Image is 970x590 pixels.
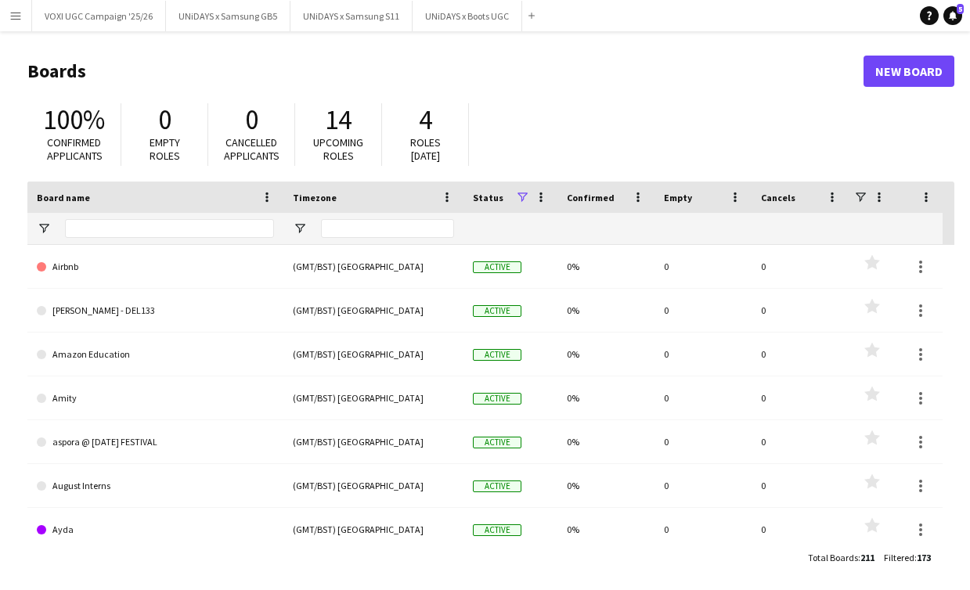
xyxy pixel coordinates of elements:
div: 0 [752,289,849,332]
div: (GMT/BST) [GEOGRAPHIC_DATA] [283,333,463,376]
div: (GMT/BST) [GEOGRAPHIC_DATA] [283,245,463,288]
input: Timezone Filter Input [321,219,454,238]
a: Amazon Education [37,333,274,376]
div: (GMT/BST) [GEOGRAPHIC_DATA] [283,508,463,551]
button: UNiDAYS x Samsung GB5 [166,1,290,31]
div: (GMT/BST) [GEOGRAPHIC_DATA] [283,464,463,507]
a: August Interns [37,464,274,508]
button: UNiDAYS x Samsung S11 [290,1,413,31]
span: Timezone [293,192,337,203]
a: Amity [37,376,274,420]
div: 0 [752,333,849,376]
span: Filtered [884,552,914,563]
div: 0% [557,508,654,551]
span: Confirmed [567,192,615,203]
div: 0% [557,420,654,463]
span: Active [473,305,521,317]
span: Status [473,192,503,203]
a: aspora @ [DATE] FESTIVAL [37,420,274,464]
span: 14 [325,103,352,137]
div: (GMT/BST) [GEOGRAPHIC_DATA] [283,289,463,332]
span: Upcoming roles [313,135,363,163]
div: 0 [654,464,752,507]
button: Open Filter Menu [293,221,307,236]
div: 0% [557,289,654,332]
a: [PERSON_NAME] - DEL133 [37,289,274,333]
div: 0% [557,245,654,288]
a: Airbnb [37,245,274,289]
div: 0 [654,333,752,376]
span: Cancels [761,192,795,203]
span: Confirmed applicants [47,135,103,163]
div: 0 [752,420,849,463]
div: 0% [557,333,654,376]
span: Roles [DATE] [410,135,441,163]
span: Active [473,524,521,536]
input: Board name Filter Input [65,219,274,238]
span: 173 [917,552,931,563]
span: Active [473,393,521,405]
div: 0% [557,464,654,507]
div: 0 [654,376,752,419]
span: 0 [245,103,258,137]
span: Total Boards [808,552,858,563]
div: : [884,542,931,573]
a: Ayda [37,508,274,552]
a: New Board [864,56,954,87]
span: Active [473,437,521,448]
span: Empty [664,192,692,203]
span: 100% [43,103,105,137]
span: Empty roles [150,135,180,163]
span: 4 [419,103,432,137]
button: Open Filter Menu [37,221,51,236]
div: 0 [752,464,849,507]
span: 5 [957,4,964,14]
div: 0 [654,289,752,332]
div: (GMT/BST) [GEOGRAPHIC_DATA] [283,376,463,419]
span: Board name [37,192,90,203]
div: 0 [654,245,752,288]
div: 0 [752,245,849,288]
a: 5 [943,6,962,25]
h1: Boards [27,59,864,83]
button: UNiDAYS x Boots UGC [413,1,522,31]
span: 211 [860,552,874,563]
div: : [808,542,874,573]
div: 0 [752,376,849,419]
div: 0 [654,420,752,463]
span: Active [473,480,521,492]
button: VOXI UGC Campaign '25/26 [32,1,166,31]
div: 0% [557,376,654,419]
div: 0 [752,508,849,551]
span: Active [473,261,521,273]
span: 0 [158,103,171,137]
div: (GMT/BST) [GEOGRAPHIC_DATA] [283,420,463,463]
span: Cancelled applicants [224,135,279,163]
span: Active [473,349,521,361]
div: 0 [654,508,752,551]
